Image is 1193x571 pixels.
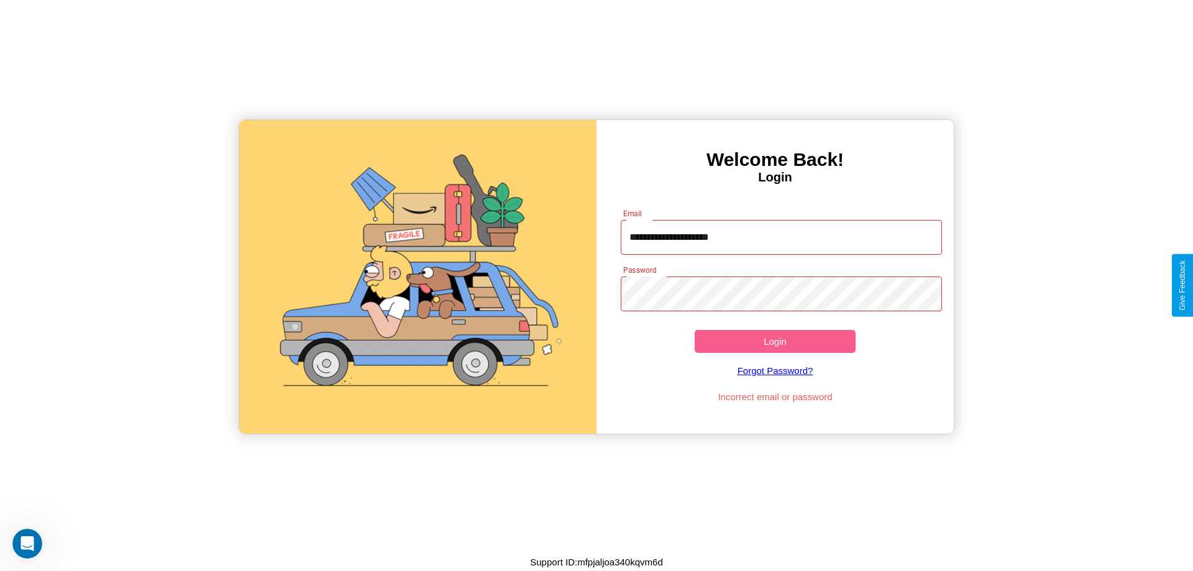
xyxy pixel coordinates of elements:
a: Forgot Password? [615,353,936,388]
div: Give Feedback [1178,260,1187,311]
label: Email [623,208,642,219]
iframe: Intercom live chat [12,529,42,559]
img: gif [239,120,596,434]
p: Support ID: mfpjaljoa340kqvm6d [530,554,662,570]
h3: Welcome Back! [596,149,954,170]
label: Password [623,265,656,275]
p: Incorrect email or password [615,388,936,405]
h4: Login [596,170,954,185]
button: Login [695,330,856,353]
